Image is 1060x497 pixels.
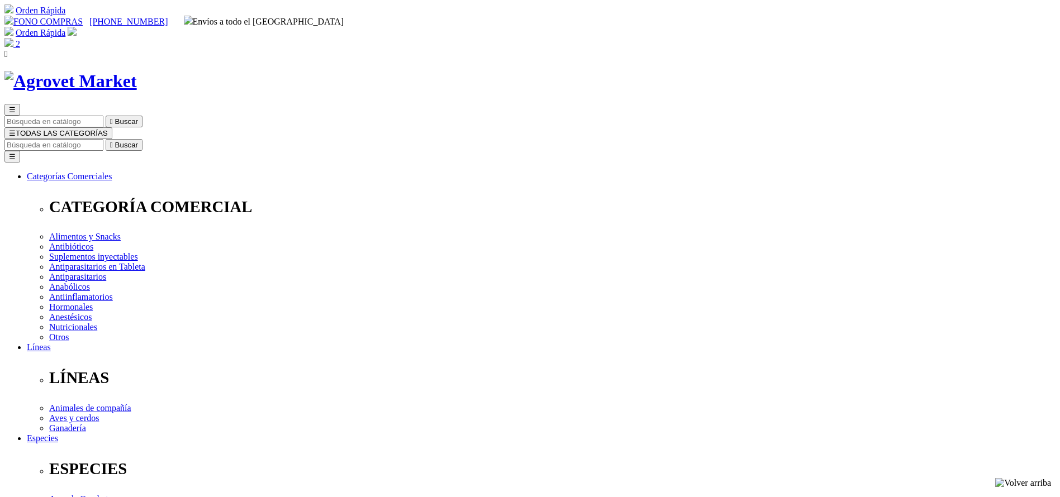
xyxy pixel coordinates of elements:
[184,16,193,25] img: delivery-truck.svg
[4,4,13,13] img: shopping-cart.svg
[49,232,121,241] a: Alimentos y Snacks
[68,27,77,36] img: user.svg
[49,403,131,413] a: Animales de compañía
[49,413,99,423] a: Aves y cerdos
[68,28,77,37] a: Acceda a su cuenta de cliente
[4,151,20,163] button: ☰
[49,242,93,251] a: Antibióticos
[9,129,16,137] span: ☰
[49,272,106,281] a: Antiparasitarios
[115,117,138,126] span: Buscar
[49,322,97,332] a: Nutricionales
[27,171,112,181] a: Categorías Comerciales
[4,71,137,92] img: Agrovet Market
[89,17,168,26] a: [PHONE_NUMBER]
[110,117,113,126] i: 
[49,302,93,312] a: Hormonales
[115,141,138,149] span: Buscar
[4,39,20,49] a: 2
[49,423,86,433] a: Ganadería
[49,312,92,322] a: Anestésicos
[27,433,58,443] a: Especies
[4,139,103,151] input: Buscar
[49,252,138,261] a: Suplementos inyectables
[16,28,65,37] a: Orden Rápida
[49,460,1056,478] p: ESPECIES
[49,282,90,291] a: Anabólicos
[110,141,113,149] i: 
[4,127,112,139] button: ☰TODAS LAS CATEGORÍAS
[4,104,20,116] button: ☰
[4,17,83,26] a: FONO COMPRAS
[4,38,13,47] img: shopping-bag.svg
[49,262,145,271] a: Antiparasitarios en Tableta
[49,369,1056,387] p: LÍNEAS
[184,17,344,26] span: Envíos a todo el [GEOGRAPHIC_DATA]
[4,49,8,59] i: 
[4,116,103,127] input: Buscar
[49,332,69,342] a: Otros
[49,292,113,302] a: Antiinflamatorios
[16,39,20,49] span: 2
[9,106,16,114] span: ☰
[106,139,142,151] button:  Buscar
[4,27,13,36] img: shopping-cart.svg
[4,16,13,25] img: phone.svg
[106,116,142,127] button:  Buscar
[995,478,1051,488] img: Volver arriba
[27,342,51,352] a: Líneas
[49,198,1056,216] p: CATEGORÍA COMERCIAL
[16,6,65,15] a: Orden Rápida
